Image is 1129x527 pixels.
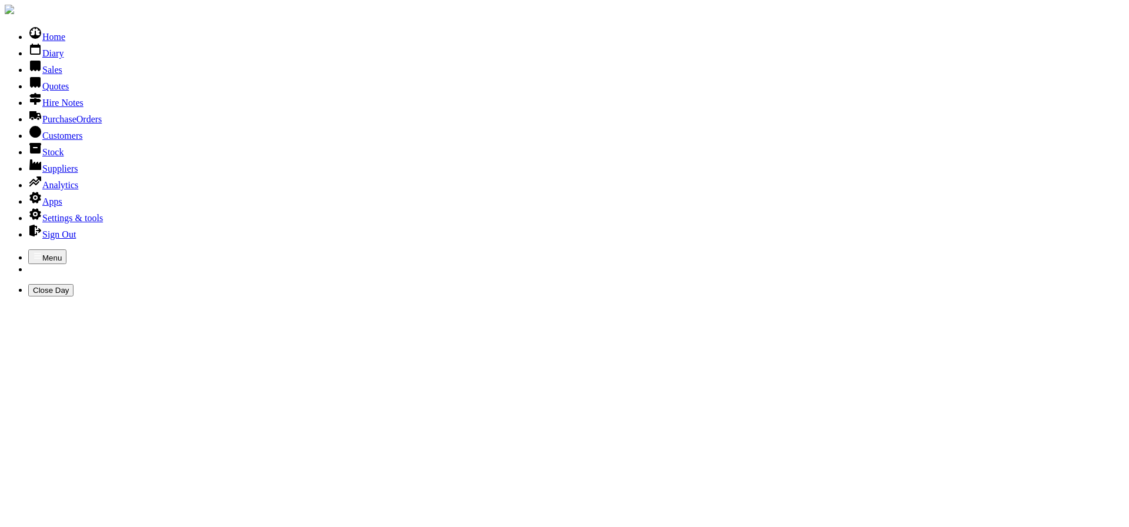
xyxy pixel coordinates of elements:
[28,92,1124,108] li: Hire Notes
[28,141,1124,158] li: Stock
[28,249,66,264] button: Menu
[28,147,64,157] a: Stock
[28,158,1124,174] li: Suppliers
[28,32,65,42] a: Home
[28,229,76,239] a: Sign Out
[28,131,82,141] a: Customers
[28,213,103,223] a: Settings & tools
[28,98,83,108] a: Hire Notes
[28,284,74,296] button: Close Day
[28,196,62,206] a: Apps
[28,65,62,75] a: Sales
[5,5,14,14] img: companylogo.jpg
[28,48,64,58] a: Diary
[28,164,78,174] a: Suppliers
[28,59,1124,75] li: Sales
[28,114,102,124] a: PurchaseOrders
[28,180,78,190] a: Analytics
[28,81,69,91] a: Quotes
